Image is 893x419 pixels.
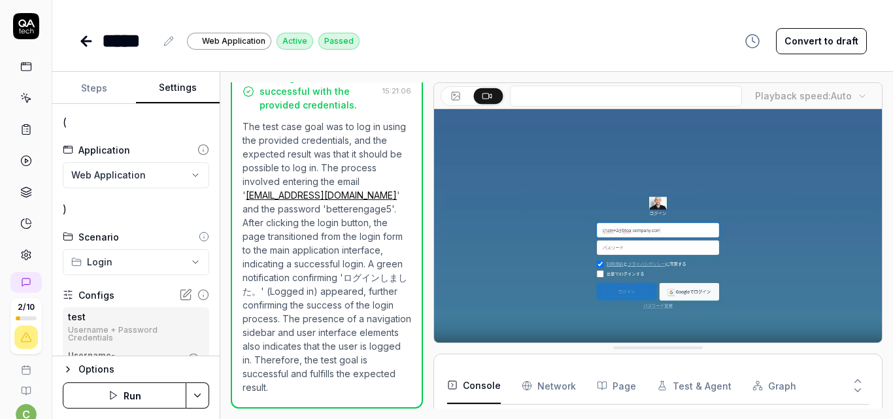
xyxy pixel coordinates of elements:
p: The test case goal was to log in using the provided credentials, and the expected result was that... [243,120,411,394]
button: Page [597,367,636,404]
span: Web Application [202,35,265,47]
a: [EMAIL_ADDRESS][DOMAIN_NAME] [246,190,397,201]
button: Graph [752,367,796,404]
button: Console [447,367,501,404]
div: The login was successful with the provided credentials. [260,71,377,112]
div: Scenario [78,230,119,244]
div: test [68,310,180,324]
button: Settings [136,73,220,104]
a: Book a call with us [5,354,46,375]
a: Web Application [187,32,271,50]
button: Convert to draft [776,28,867,54]
div: ( ) [52,104,220,356]
button: Options [63,361,209,377]
button: Test & Agent [657,367,732,404]
button: Network [522,367,576,404]
div: Configs [78,288,114,302]
span: 2 / 10 [18,303,35,311]
button: Login [63,249,209,275]
b: Username [68,350,111,360]
button: Web Application [63,162,209,188]
span: Web Application [71,168,146,182]
div: Active [277,33,313,50]
button: View version history [737,28,768,54]
a: Documentation [5,375,46,396]
button: Steps [52,73,136,104]
div: - [EMAIL_ADDRESS][DOMAIN_NAME] [68,350,180,385]
div: Username + Password Credentials [68,326,180,342]
a: New conversation [10,272,42,293]
div: Playback speed: [755,89,852,103]
time: 15:21:06 [382,86,411,95]
div: Application [78,143,130,157]
div: Passed [318,33,360,50]
div: Options [78,361,209,377]
button: Run [63,382,186,409]
span: Login [87,255,112,269]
